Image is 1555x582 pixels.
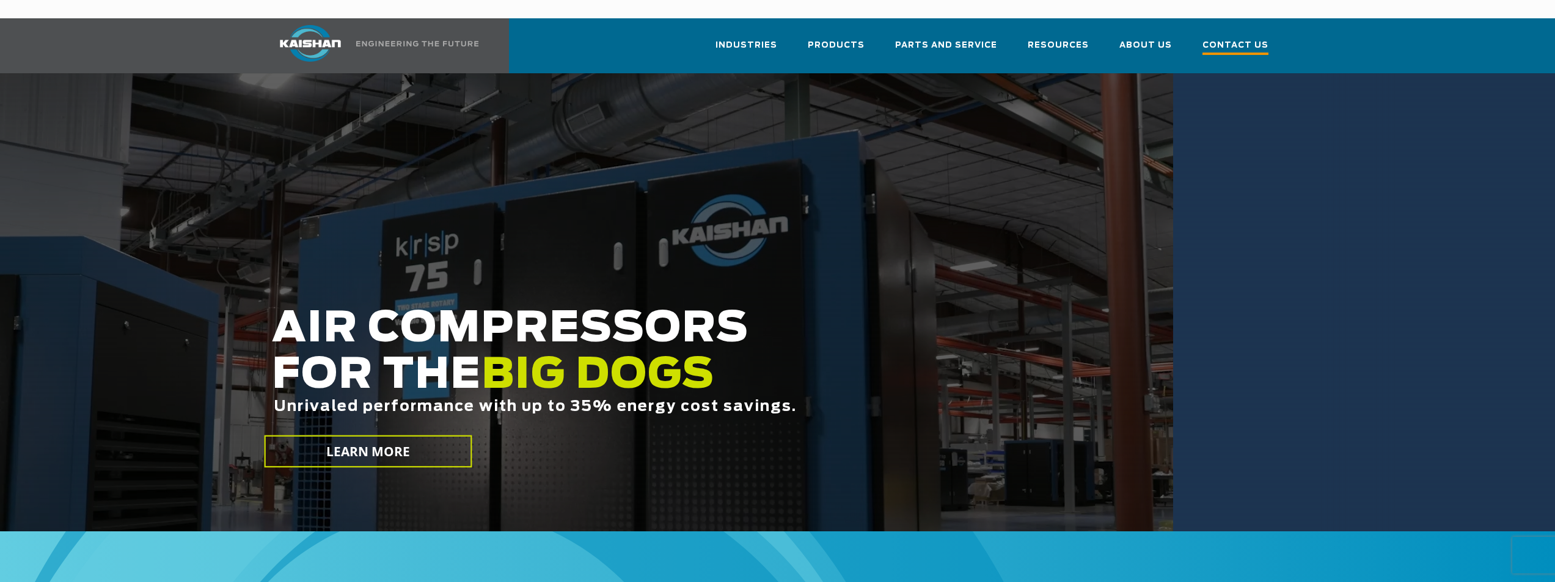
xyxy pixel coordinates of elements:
[895,38,997,53] span: Parts and Service
[1119,29,1172,71] a: About Us
[1119,38,1172,53] span: About Us
[1202,29,1268,73] a: Contact Us
[1202,38,1268,55] span: Contact Us
[808,38,865,53] span: Products
[274,399,797,414] span: Unrivaled performance with up to 35% energy cost savings.
[715,38,777,53] span: Industries
[265,18,481,73] a: Kaishan USA
[272,306,1113,453] h2: AIR COMPRESSORS FOR THE
[1028,29,1089,71] a: Resources
[265,25,356,62] img: kaishan logo
[481,355,715,396] span: BIG DOGS
[264,435,472,468] a: LEARN MORE
[715,29,777,71] a: Industries
[326,443,410,460] span: LEARN MORE
[895,29,997,71] a: Parts and Service
[808,29,865,71] a: Products
[1028,38,1089,53] span: Resources
[356,41,478,46] img: Engineering the future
